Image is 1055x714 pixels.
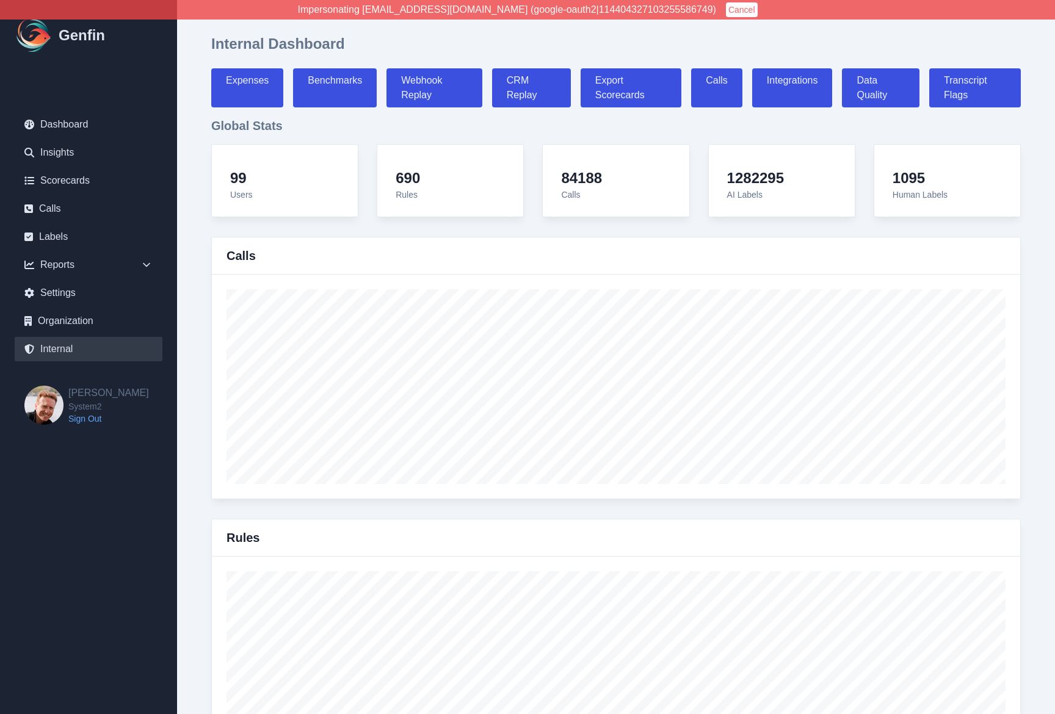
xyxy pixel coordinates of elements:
a: Integrations [752,68,833,107]
a: Scorecards [15,168,162,193]
span: AI Labels [727,190,763,200]
h3: Calls [227,247,256,264]
a: Export Scorecards [581,68,682,107]
span: Users [230,190,253,200]
h3: Rules [227,529,259,546]
h4: 1095 [893,169,948,187]
a: Dashboard [15,112,162,137]
a: Insights [15,140,162,165]
span: Human Labels [893,190,948,200]
a: Settings [15,281,162,305]
h1: Internal Dashboard [211,34,345,54]
a: Benchmarks [293,68,377,107]
a: Transcript Flags [929,68,1021,107]
h4: 84188 [561,169,602,187]
a: Calls [691,68,742,107]
a: Calls [15,197,162,221]
a: Sign Out [68,413,149,425]
h2: [PERSON_NAME] [68,386,149,400]
a: Labels [15,225,162,249]
h4: 99 [230,169,253,187]
a: Organization [15,309,162,333]
span: System2 [68,400,149,413]
a: Expenses [211,68,283,107]
a: Internal [15,337,162,361]
img: Brian Dunagan [24,386,63,425]
a: Data Quality [842,68,919,107]
a: Webhook Replay [386,68,482,107]
button: Cancel [726,2,758,17]
h4: 690 [396,169,420,187]
span: Rules [396,190,418,200]
h1: Genfin [59,26,105,45]
h3: Global Stats [211,117,1021,134]
div: Reports [15,253,162,277]
img: Logo [15,16,54,55]
h4: 1282295 [727,169,784,187]
a: CRM Replay [492,68,571,107]
span: Calls [561,190,580,200]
